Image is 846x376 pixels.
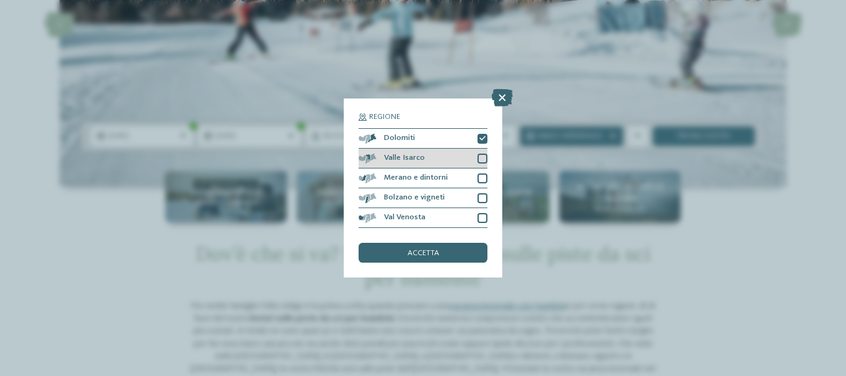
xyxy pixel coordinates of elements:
[369,113,400,121] span: Regione
[384,174,448,182] span: Merano e dintorni
[384,194,445,202] span: Bolzano e vigneti
[384,134,415,142] span: Dolomiti
[408,250,439,258] span: accetta
[384,214,425,222] span: Val Venosta
[384,154,425,162] span: Valle Isarco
